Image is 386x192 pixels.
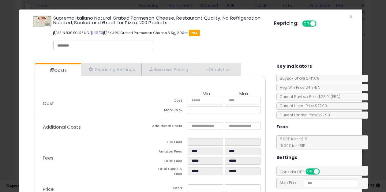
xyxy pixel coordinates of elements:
td: Additional Costs [150,122,188,132]
h5: Fees [276,123,288,131]
span: Consider CPT: [277,169,328,175]
p: Additional Costs [38,125,150,130]
h5: Settings [276,154,297,161]
td: Total Costs & Fees [150,167,188,178]
td: Cost [150,97,188,106]
a: Repricing Settings [81,63,141,76]
td: Total Fees [150,157,188,167]
span: ( FBA ) [331,94,340,99]
span: $28.01 [318,94,340,99]
a: Analytics [195,63,240,76]
span: 15.00 % for > $15 [277,143,305,148]
p: Price [38,187,150,192]
span: Current Listed Price: $27.99 [277,103,327,108]
span: FBA [189,30,200,36]
span: OFF [316,21,325,26]
img: 51BHjM0clML._SL60_.jpg [33,16,51,27]
th: Min [188,91,225,97]
p: ASIN: B00KGLRZUG | SKU: RD Grated Parmesan Cheese 3.5g, 200ct [53,28,265,38]
h5: Key Indicators [276,62,312,70]
td: FBA Fees [150,138,188,148]
p: Cost [38,101,150,106]
span: × [349,12,353,21]
span: Current Landed Price: $27.99 [277,112,330,118]
td: Amazon Fees [150,148,188,157]
span: Current Buybox Price: [277,94,340,99]
span: Avg. Win Price 24h: N/A [277,85,320,90]
td: Mark up % [150,106,188,116]
span: ON [303,21,311,26]
a: Your listing only [99,30,102,35]
span: OFF [319,169,328,174]
a: BuyBox page [90,30,93,35]
th: Max [225,91,262,97]
span: BuyBox Share 24h: 0% [277,76,319,81]
p: Fees [38,156,150,160]
span: 8.00 % for <= $15 [277,136,307,148]
h3: Supremo Italiano Natural Grated Parmesan Cheese, Restaurant Quality, No Refrigeration Needed, Sea... [53,16,265,25]
span: ON [306,169,314,174]
h5: Repricing: [274,21,298,26]
span: Map Price: [277,180,358,185]
a: Costs [35,64,80,77]
a: Business Pricing [141,63,195,76]
a: All offer listings [95,30,98,35]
